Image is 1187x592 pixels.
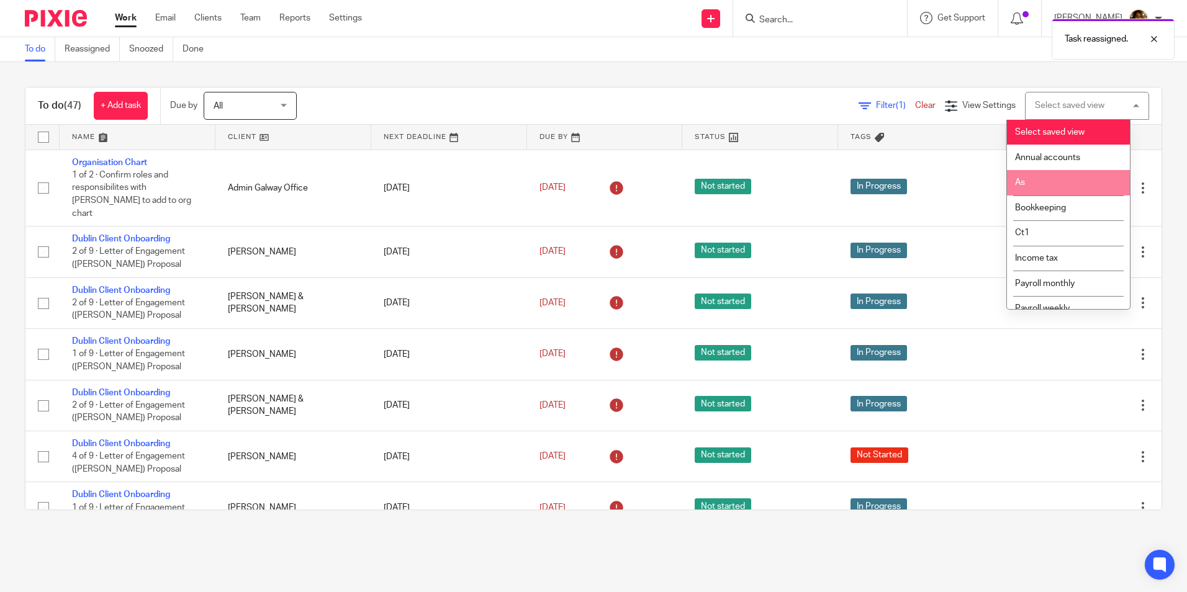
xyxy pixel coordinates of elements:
[1015,204,1066,212] span: Bookkeeping
[371,380,527,431] td: [DATE]
[1065,33,1128,45] p: Task reassigned.
[539,298,566,307] span: [DATE]
[72,503,185,525] span: 1 of 9 · Letter of Engagement ([PERSON_NAME]) Proposal
[539,503,566,512] span: [DATE]
[851,345,907,361] span: In Progress
[1129,9,1149,29] img: Arvinder.jpeg
[915,101,936,110] a: Clear
[851,179,907,194] span: In Progress
[1015,178,1025,187] span: As
[64,101,81,110] span: (47)
[1035,101,1104,110] div: Select saved view
[38,99,81,112] h1: To do
[329,12,362,24] a: Settings
[72,337,170,346] a: Dublin Client Onboarding
[25,37,55,61] a: To do
[539,350,566,359] span: [DATE]
[215,277,371,328] td: [PERSON_NAME] & [PERSON_NAME]
[851,498,907,514] span: In Progress
[1015,304,1070,313] span: Payroll weekly
[72,248,185,269] span: 2 of 9 · Letter of Engagement ([PERSON_NAME]) Proposal
[539,248,566,256] span: [DATE]
[72,401,185,423] span: 2 of 9 · Letter of Engagement ([PERSON_NAME]) Proposal
[279,12,310,24] a: Reports
[539,401,566,410] span: [DATE]
[851,133,872,140] span: Tags
[214,102,223,110] span: All
[1015,228,1029,237] span: Ct1
[851,396,907,411] span: In Progress
[155,12,176,24] a: Email
[695,345,751,361] span: Not started
[115,12,137,24] a: Work
[72,350,185,372] span: 1 of 9 · Letter of Engagement ([PERSON_NAME]) Proposal
[215,226,371,277] td: [PERSON_NAME]
[72,298,185,320] span: 2 of 9 · Letter of Engagement ([PERSON_NAME]) Proposal
[371,150,527,226] td: [DATE]
[215,150,371,226] td: Admin Galway Office
[371,431,527,482] td: [DATE]
[371,277,527,328] td: [DATE]
[215,380,371,431] td: [PERSON_NAME] & [PERSON_NAME]
[371,226,527,277] td: [DATE]
[194,12,222,24] a: Clients
[72,490,170,499] a: Dublin Client Onboarding
[129,37,173,61] a: Snoozed
[851,243,907,258] span: In Progress
[215,431,371,482] td: [PERSON_NAME]
[72,158,147,167] a: Organisation Chart
[215,482,371,533] td: [PERSON_NAME]
[65,37,120,61] a: Reassigned
[695,243,751,258] span: Not started
[1015,128,1085,137] span: Select saved view
[215,329,371,380] td: [PERSON_NAME]
[851,294,907,309] span: In Progress
[72,439,170,448] a: Dublin Client Onboarding
[72,452,185,474] span: 4 of 9 · Letter of Engagement ([PERSON_NAME]) Proposal
[72,286,170,295] a: Dublin Client Onboarding
[1015,254,1058,262] span: Income tax
[695,498,751,514] span: Not started
[695,396,751,411] span: Not started
[371,482,527,533] td: [DATE]
[72,235,170,243] a: Dublin Client Onboarding
[170,99,197,112] p: Due by
[539,452,566,461] span: [DATE]
[851,447,908,463] span: Not Started
[72,388,170,397] a: Dublin Client Onboarding
[896,101,906,110] span: (1)
[1015,279,1075,288] span: Payroll monthly
[695,179,751,194] span: Not started
[962,101,1016,110] span: View Settings
[183,37,213,61] a: Done
[1015,153,1080,162] span: Annual accounts
[25,10,87,27] img: Pixie
[72,171,191,218] span: 1 of 2 · Confirm roles and responsibilites with [PERSON_NAME] to add to org chart
[240,12,261,24] a: Team
[539,184,566,192] span: [DATE]
[876,101,915,110] span: Filter
[94,92,148,120] a: + Add task
[371,329,527,380] td: [DATE]
[695,447,751,463] span: Not started
[695,294,751,309] span: Not started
